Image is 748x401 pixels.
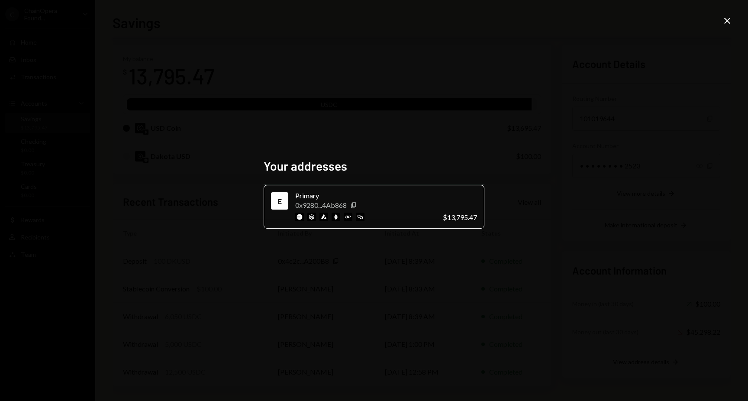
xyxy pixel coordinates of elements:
img: arbitrum-mainnet [307,213,316,221]
div: 0x9280...4Ab868 [295,201,347,209]
img: avalanche-mainnet [319,213,328,221]
div: $13,795.47 [443,213,477,221]
div: Primary [295,191,436,201]
img: ethereum-mainnet [332,213,340,221]
div: Ethereum [273,194,287,208]
h2: Your addresses [264,158,484,175]
img: polygon-mainnet [356,213,364,221]
img: base-mainnet [295,213,304,221]
img: optimism-mainnet [344,213,352,221]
